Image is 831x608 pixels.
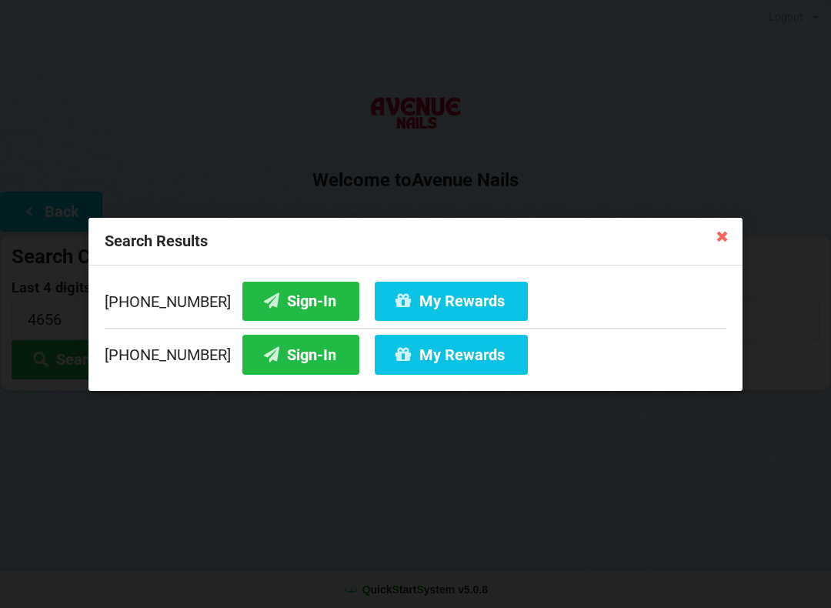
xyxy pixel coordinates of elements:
button: Sign-In [242,281,359,320]
button: Sign-In [242,335,359,374]
div: Search Results [88,218,743,266]
div: [PHONE_NUMBER] [105,281,726,327]
button: My Rewards [375,281,528,320]
button: My Rewards [375,335,528,374]
div: [PHONE_NUMBER] [105,327,726,374]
